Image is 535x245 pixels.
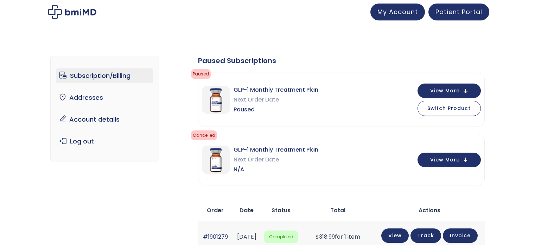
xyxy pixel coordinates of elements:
span: Actions [419,206,440,214]
span: GLP-1 Monthly Treatment Plan [234,145,318,155]
a: My Account [370,4,425,20]
a: Log out [56,134,153,149]
a: #1901279 [203,233,228,241]
span: Patient Portal [435,7,482,16]
span: View More [430,88,460,93]
button: View More [418,84,481,98]
span: N/A [234,165,318,174]
span: Completed [264,231,298,244]
span: Total [330,206,345,214]
nav: Account pages [50,56,159,161]
time: [DATE] [237,233,256,241]
span: 318.99 [316,233,335,241]
a: Invoice [443,228,478,243]
a: Patient Portal [428,4,489,20]
span: Order [207,206,224,214]
span: Date [240,206,254,214]
img: GLP-1 Monthly Treatment Plan [202,146,230,174]
a: Account details [56,112,153,127]
span: My Account [377,7,418,16]
span: Status [272,206,291,214]
a: Addresses [56,90,153,105]
img: My account [48,5,96,19]
span: Paused [191,69,211,79]
a: Track [410,228,441,243]
span: cancelled [191,130,217,140]
img: GLP-1 Monthly Treatment Plan [202,86,230,114]
span: Switch Product [427,105,471,112]
div: Paused Subscriptions [198,56,485,66]
span: Next Order Date [234,155,318,165]
button: View More [418,153,481,167]
a: View [381,228,409,243]
span: View More [430,158,460,162]
button: Switch Product [418,101,481,116]
span: $ [316,233,319,241]
a: Subscription/Billing [56,68,153,83]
